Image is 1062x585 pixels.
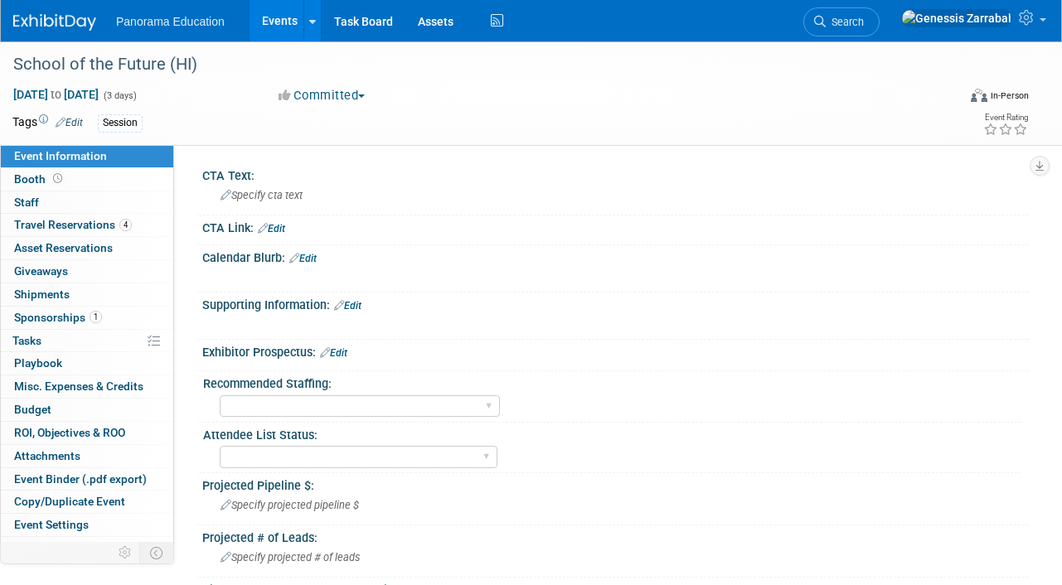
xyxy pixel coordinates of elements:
[56,117,83,128] a: Edit
[111,542,140,563] td: Personalize Event Tab Strip
[289,253,317,264] a: Edit
[1,145,173,167] a: Event Information
[14,449,80,462] span: Attachments
[12,87,99,102] span: [DATE] [DATE]
[203,423,1021,443] div: Attendee List Status:
[990,89,1029,102] div: In-Person
[14,196,39,209] span: Staff
[14,288,70,301] span: Shipments
[202,340,1029,361] div: Exhibitor Prospectus:
[202,245,1029,267] div: Calendar Blurb:
[880,86,1029,111] div: Event Format
[14,380,143,393] span: Misc. Expenses & Credits
[1,352,173,375] a: Playbook
[983,114,1028,122] div: Event Rating
[1,422,173,444] a: ROI, Objectives & ROO
[14,218,132,231] span: Travel Reservations
[202,525,1029,546] div: Projected # of Leads:
[14,518,89,531] span: Event Settings
[14,356,62,370] span: Playbook
[14,264,68,278] span: Giveaways
[1,237,173,259] a: Asset Reservations
[50,172,65,185] span: Booth not reserved yet
[1,514,173,536] a: Event Settings
[102,90,137,101] span: (3 days)
[273,87,371,104] button: Committed
[1,307,173,329] a: Sponsorships1
[258,223,285,234] a: Edit
[14,541,39,554] span: Logs
[221,189,303,201] span: Specify cta text
[1,537,173,559] a: Logs
[13,14,96,31] img: ExhibitDay
[14,403,51,416] span: Budget
[1,445,173,467] a: Attachments
[12,334,41,347] span: Tasks
[1,330,173,352] a: Tasks
[320,347,347,359] a: Edit
[1,491,173,513] a: Copy/Duplicate Event
[1,399,173,421] a: Budget
[1,260,173,283] a: Giveaways
[140,542,174,563] td: Toggle Event Tabs
[116,15,225,28] span: Panorama Education
[202,473,1029,494] div: Projected Pipeline $:
[1,375,173,398] a: Misc. Expenses & Credits
[14,149,107,162] span: Event Information
[14,172,65,186] span: Booth
[971,89,987,102] img: Format-Inperson.png
[7,50,942,80] div: School of the Future (HI)
[202,215,1029,237] div: CTA Link:
[221,499,359,511] span: Specify projected pipeline $
[1,283,173,306] a: Shipments
[14,241,113,254] span: Asset Reservations
[14,495,125,508] span: Copy/Duplicate Event
[901,9,1012,27] img: Genessis Zarrabal
[203,371,1021,392] div: Recommended Staffing:
[1,191,173,214] a: Staff
[1,168,173,191] a: Booth
[1,468,173,491] a: Event Binder (.pdf export)
[98,114,143,132] div: Session
[12,114,83,133] td: Tags
[119,219,132,231] span: 4
[14,311,102,324] span: Sponsorships
[202,163,1029,184] div: CTA Text:
[48,88,64,101] span: to
[14,472,147,486] span: Event Binder (.pdf export)
[202,292,1029,314] div: Supporting Information:
[1,214,173,236] a: Travel Reservations4
[221,551,360,563] span: Specify projected # of leads
[90,311,102,323] span: 1
[14,426,125,439] span: ROI, Objectives & ROO
[334,300,361,312] a: Edit
[803,7,880,36] a: Search
[826,16,864,28] span: Search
